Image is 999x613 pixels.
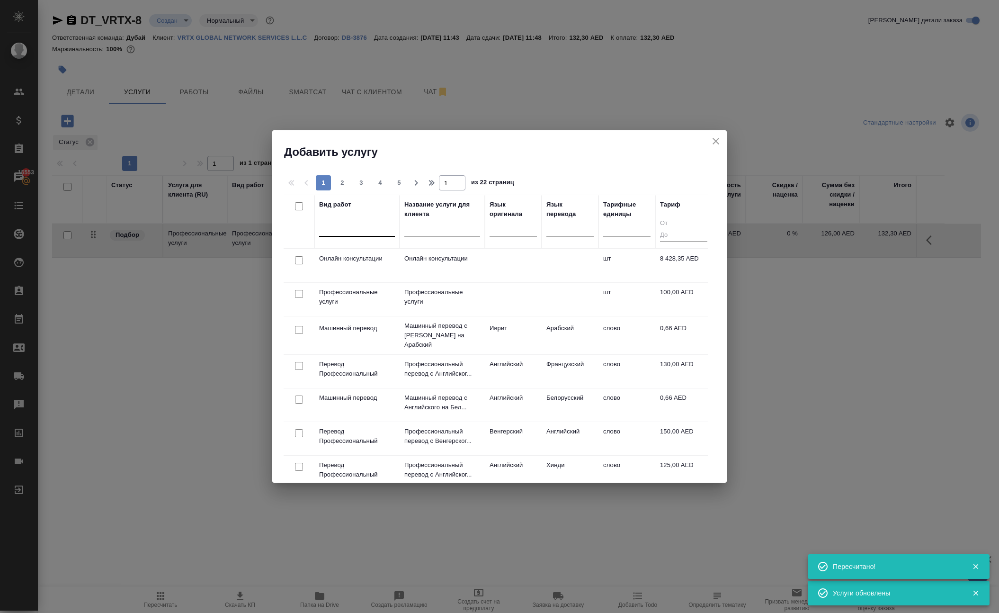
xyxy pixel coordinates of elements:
td: Арабский [542,319,598,352]
td: 125,00 AED [655,456,712,489]
td: 130,00 AED [655,355,712,388]
td: Хинди [542,456,598,489]
input: От [660,218,707,230]
td: слово [598,388,655,422]
button: 4 [373,175,388,190]
td: шт [598,283,655,316]
td: 0,66 AED [655,388,712,422]
div: Язык перевода [546,200,594,219]
p: Профессиональные услуги [404,288,480,306]
td: слово [598,319,655,352]
p: Онлайн консультации [404,254,480,263]
td: Английский [542,422,598,455]
div: Тарифные единицы [603,200,651,219]
span: из 22 страниц [471,177,514,190]
td: Иврит [485,319,542,352]
td: Английский [485,456,542,489]
div: Язык оригинала [490,200,537,219]
div: Название услуги для клиента [404,200,480,219]
button: close [709,134,723,148]
button: 3 [354,175,369,190]
td: 100,00 AED [655,283,712,316]
p: Профессиональный перевод с Английског... [404,460,480,479]
td: слово [598,355,655,388]
td: слово [598,456,655,489]
p: Онлайн консультации [319,254,395,263]
h2: Добавить услугу [284,144,727,160]
td: слово [598,422,655,455]
td: Французский [542,355,598,388]
div: Тариф [660,200,680,209]
span: 3 [354,178,369,188]
span: 5 [392,178,407,188]
div: Пересчитано! [833,562,958,571]
p: Машинный перевод с [PERSON_NAME] на Арабский [404,321,480,350]
button: Закрыть [966,562,985,571]
button: 2 [335,175,350,190]
div: Услуги обновлены [833,588,958,598]
span: 4 [373,178,388,188]
td: Английский [485,388,542,422]
p: Профессиональные услуги [319,288,395,306]
td: 150,00 AED [655,422,712,455]
p: Профессиональный перевод с Английског... [404,360,480,379]
td: Английский [485,355,542,388]
p: Перевод Профессиональный [319,460,395,479]
button: 5 [392,175,407,190]
p: Профессиональный перевод с Венгерског... [404,427,480,446]
p: Перевод Профессиональный [319,427,395,446]
td: 0,66 AED [655,319,712,352]
td: 8 428,35 AED [655,249,712,282]
p: Машинный перевод [319,393,395,403]
td: Венгерский [485,422,542,455]
button: Закрыть [966,589,985,597]
p: Машинный перевод с Английского на Бел... [404,393,480,412]
div: Вид работ [319,200,351,209]
input: До [660,230,707,242]
td: Белорусский [542,388,598,422]
span: 2 [335,178,350,188]
p: Машинный перевод [319,324,395,333]
td: шт [598,249,655,282]
p: Перевод Профессиональный [319,360,395,379]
